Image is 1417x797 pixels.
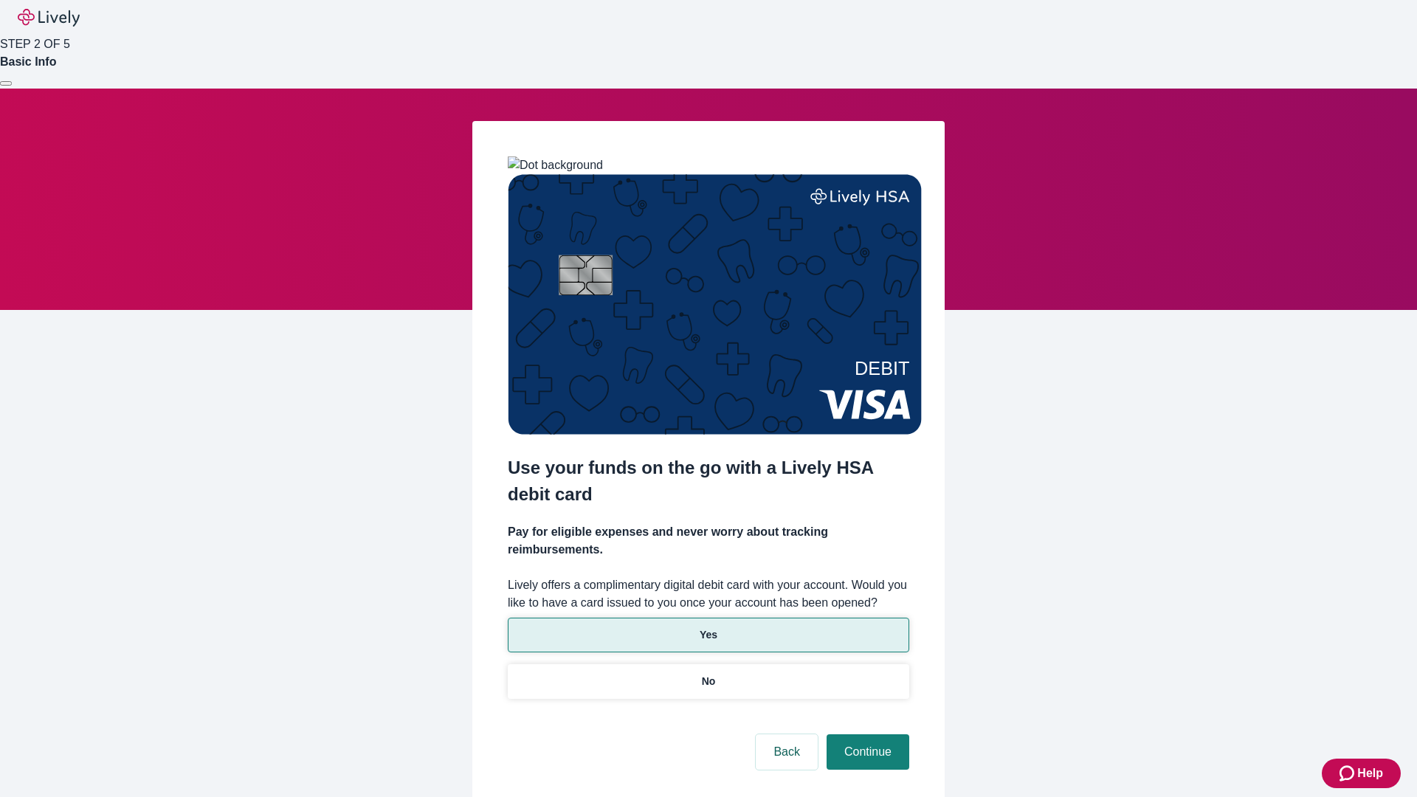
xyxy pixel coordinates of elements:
[508,618,909,652] button: Yes
[1322,759,1401,788] button: Zendesk support iconHelp
[756,734,818,770] button: Back
[508,664,909,699] button: No
[508,156,603,174] img: Dot background
[508,576,909,612] label: Lively offers a complimentary digital debit card with your account. Would you like to have a card...
[508,523,909,559] h4: Pay for eligible expenses and never worry about tracking reimbursements.
[827,734,909,770] button: Continue
[702,674,716,689] p: No
[700,627,717,643] p: Yes
[1357,765,1383,782] span: Help
[508,174,922,435] img: Debit card
[508,455,909,508] h2: Use your funds on the go with a Lively HSA debit card
[1340,765,1357,782] svg: Zendesk support icon
[18,9,80,27] img: Lively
